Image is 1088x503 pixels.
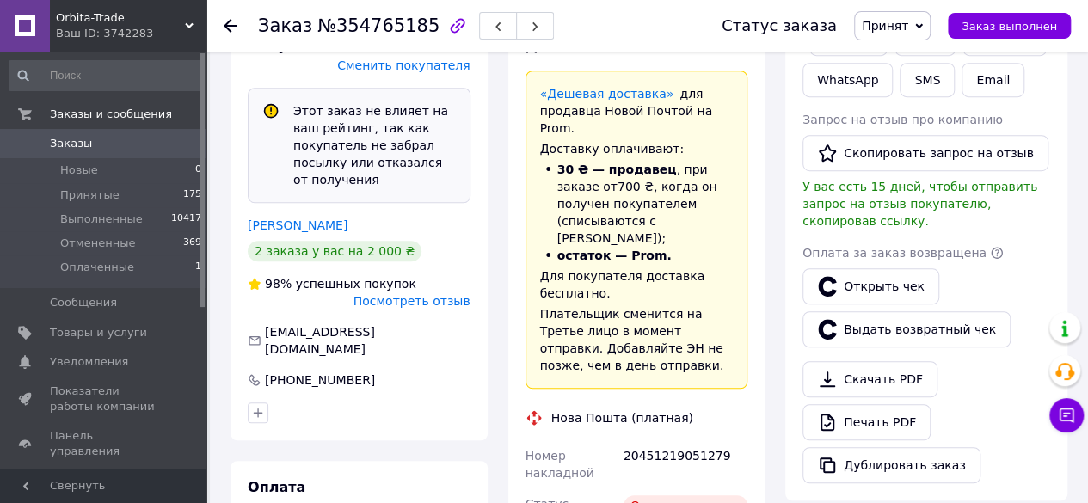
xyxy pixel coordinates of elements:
div: 20451219051279 [620,440,751,488]
span: Заказ [258,15,312,36]
span: Номер накладной [526,449,594,480]
span: Уведомления [50,354,128,370]
a: [PERSON_NAME] [248,218,347,232]
div: Статус заказа [722,17,837,34]
span: Сообщения [50,295,117,310]
span: 369 [183,236,201,251]
span: Оплата за заказ возвращена [802,246,987,260]
div: Для покупателя доставка бесплатно. [540,267,734,302]
a: Открыть чек [802,268,939,304]
div: Плательщик сменится на Третье лицо в момент отправки. Добавляйте ЭН не позже, чем в день отправки. [540,305,734,374]
span: 1 [195,260,201,275]
span: остаток — Prom. [557,248,672,262]
span: У вас есть 15 дней, чтобы отправить запрос на отзыв покупателю, скопировав ссылку. [802,180,1037,228]
span: Принят [862,19,908,33]
span: 0 [195,163,201,178]
span: Отмененные [60,236,135,251]
span: Новые [60,163,98,178]
button: Email [962,63,1024,97]
span: Выполненные [60,212,143,227]
span: 10417 [171,212,201,227]
div: Ваш ID: 3742283 [56,26,206,41]
a: Печать PDF [802,404,931,440]
span: 98% [265,277,292,291]
button: Чат с покупателем [1049,398,1084,432]
div: Вернуться назад [224,17,237,34]
div: Доставку оплачивают: [540,140,734,157]
span: №354765185 [317,15,440,36]
button: Дублировать заказ [802,447,980,483]
div: для продавца Новой Почтой на Prom. [540,85,734,137]
span: Заказы [50,136,92,151]
span: Покупатель [248,38,341,54]
span: Показатели работы компании [50,383,159,414]
div: 2 заказа у вас на 2 000 ₴ [248,241,421,261]
button: SMS [900,63,955,97]
span: 30 ₴ — продавец [557,163,677,176]
span: Товары и услуги [50,325,147,340]
a: Скачать PDF [802,361,937,397]
span: Заказы и сообщения [50,107,172,122]
span: [EMAIL_ADDRESS][DOMAIN_NAME] [265,325,375,356]
div: [PHONE_NUMBER] [263,371,377,389]
a: «Дешевая доставка» [540,87,674,101]
button: Скопировать запрос на отзыв [802,135,1048,171]
span: Orbita-Trade [56,10,185,26]
span: Оплаченные [60,260,134,275]
span: Сменить покупателя [337,58,470,72]
li: , при заказе от 700 ₴ , когда он получен покупателем (списываются с [PERSON_NAME]); [540,161,734,247]
span: Оплата [248,479,305,495]
div: успешных покупок [248,275,416,292]
button: Заказ выполнен [948,13,1071,39]
div: Этот заказ не влияет на ваш рейтинг, так как покупатель не забрал посылку или отказался от получения [286,102,463,188]
span: Принятые [60,187,120,203]
span: Доставка [526,38,600,54]
span: Заказ выполнен [962,20,1057,33]
div: Нова Пошта (платная) [547,409,698,426]
input: Поиск [9,60,203,91]
span: Посмотреть отзыв [353,294,470,308]
span: Запрос на отзыв про компанию [802,113,1003,126]
a: WhatsApp [802,63,893,97]
button: Выдать возвратный чек [802,311,1011,347]
span: 175 [183,187,201,203]
span: Панель управления [50,428,159,459]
